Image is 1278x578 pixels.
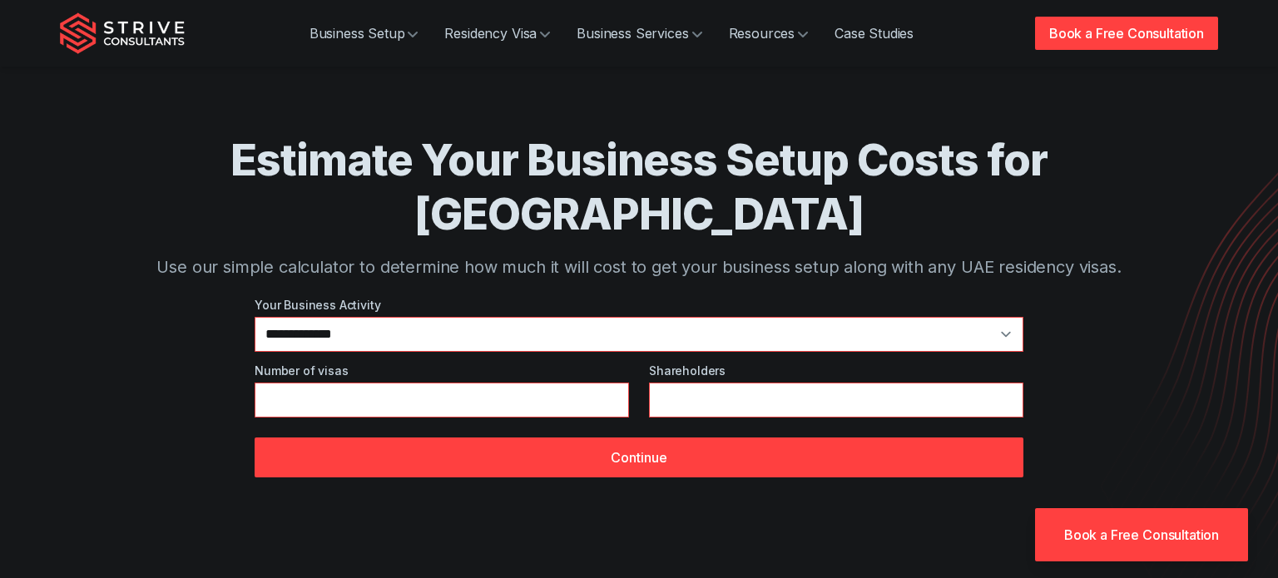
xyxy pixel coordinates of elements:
[126,133,1152,241] h1: Estimate Your Business Setup Costs for [GEOGRAPHIC_DATA]
[255,362,629,379] label: Number of visas
[296,17,432,50] a: Business Setup
[60,12,185,54] img: Strive Consultants
[1035,17,1218,50] a: Book a Free Consultation
[126,254,1152,279] p: Use our simple calculator to determine how much it will cost to get your business setup along wit...
[255,437,1023,477] button: Continue
[649,362,1023,379] label: Shareholders
[716,17,822,50] a: Resources
[563,17,715,50] a: Business Services
[431,17,563,50] a: Residency Visa
[255,296,1023,314] label: Your Business Activity
[821,17,927,50] a: Case Studies
[1035,508,1248,561] a: Book a Free Consultation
